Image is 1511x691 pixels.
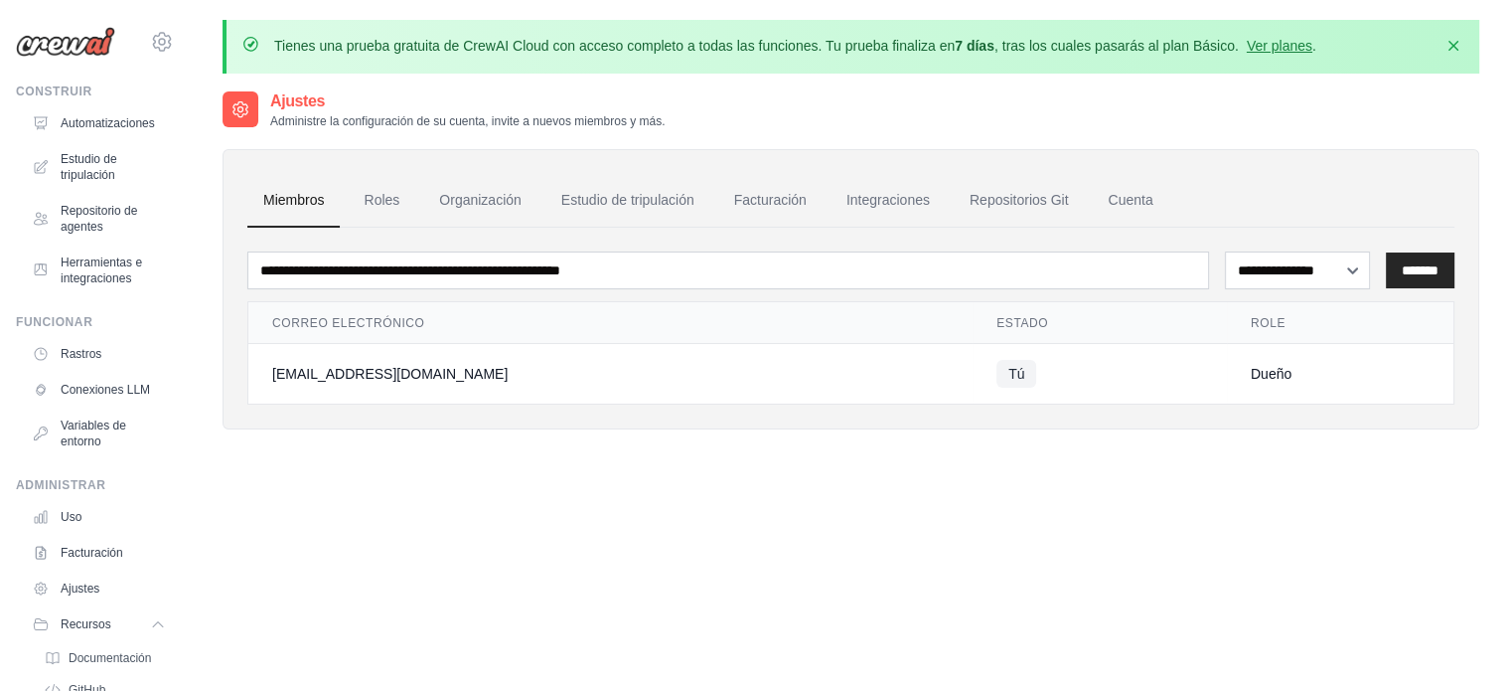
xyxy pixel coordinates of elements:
font: Documentación [69,651,151,665]
font: Repositorio de agentes [61,204,137,234]
font: Tienes una prueba gratuita de CrewAI Cloud con acceso completo a todas las funciones. Tu prueba f... [274,38,955,54]
font: Tú [1008,366,1024,382]
font: Correo electrónico [272,316,424,330]
font: , tras los cuales pasarás al plan Básico. [994,38,1239,54]
a: Estudio de tripulación [545,174,710,228]
font: Organización [439,192,522,208]
font: Administrar [16,478,106,492]
a: Estudio de tripulación [24,143,174,191]
font: Estado [996,316,1048,330]
font: Ajustes [61,582,99,596]
font: Ajustes [270,92,325,109]
font: . [1312,38,1316,54]
font: Funcionar [16,315,92,329]
font: Construir [16,85,92,98]
font: Variables de entorno [61,419,126,448]
a: Herramientas e integraciones [24,247,174,294]
font: Roles [364,192,399,208]
a: Ajustes [24,573,174,605]
a: Facturación [718,174,823,228]
a: Rastros [24,338,174,370]
a: Repositorios Git [954,174,1085,228]
font: Conexiones LLM [61,383,150,397]
font: Miembros [263,192,324,208]
a: Miembros [247,174,340,228]
a: Automatizaciones [24,107,174,139]
font: Facturación [734,192,807,208]
font: Role [1251,316,1285,330]
font: Estudio de tripulación [61,152,117,182]
font: Administre la configuración de su cuenta, invite a nuevos miembros y más. [270,114,666,128]
font: Recursos [61,617,111,631]
font: Herramientas e integraciones [61,256,142,285]
a: Facturación [24,537,174,569]
a: Roles [348,174,415,228]
font: 7 días [955,38,994,54]
font: Uso [61,510,81,524]
a: Conexiones LLM [24,374,174,406]
a: Ver planes [1247,38,1312,54]
a: Integraciones [831,174,946,228]
font: Integraciones [846,192,930,208]
a: Cuenta [1092,174,1168,228]
button: Recursos [24,608,174,640]
font: Repositorios Git [970,192,1069,208]
font: Automatizaciones [61,116,155,130]
font: Cuenta [1108,192,1152,208]
a: Documentación [36,644,174,672]
a: Repositorio de agentes [24,195,174,243]
font: Estudio de tripulación [561,192,694,208]
a: Organización [423,174,537,228]
font: Rastros [61,347,101,361]
font: Facturación [61,546,123,560]
font: [EMAIL_ADDRESS][DOMAIN_NAME] [272,366,508,382]
img: Logo [16,27,115,57]
a: Variables de entorno [24,410,174,457]
font: Dueño [1251,366,1291,382]
a: Uso [24,501,174,533]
